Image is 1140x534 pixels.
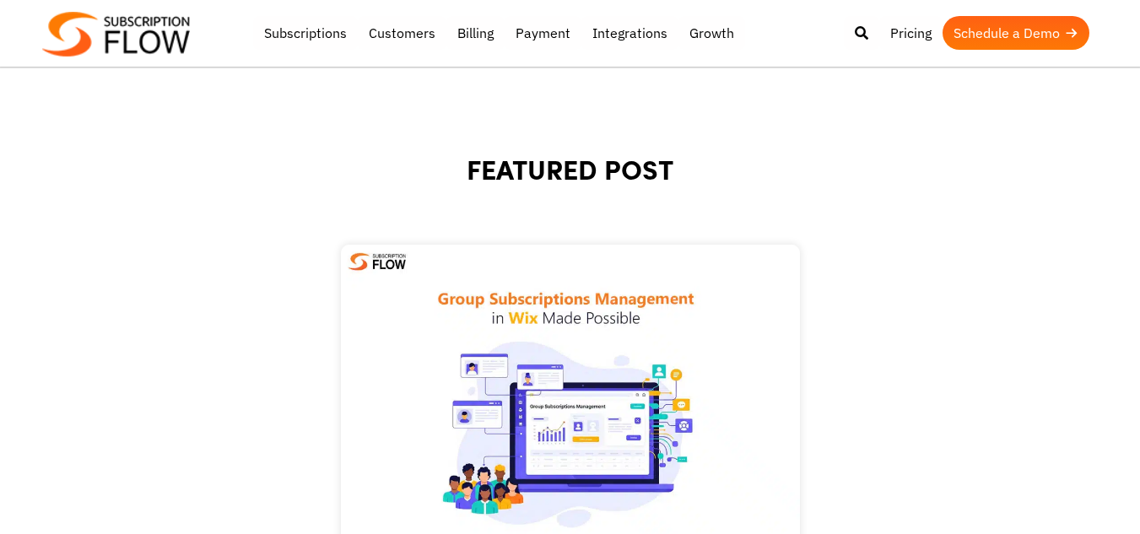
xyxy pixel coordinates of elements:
a: Growth [678,16,745,50]
h1: FEATURED POST [64,152,1077,228]
a: Integrations [581,16,678,50]
a: Schedule a Demo [943,16,1089,50]
img: Subscriptionflow [42,12,190,57]
a: Subscriptions [253,16,358,50]
a: Payment [505,16,581,50]
a: Billing [446,16,505,50]
a: Pricing [879,16,943,50]
a: Customers [358,16,446,50]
